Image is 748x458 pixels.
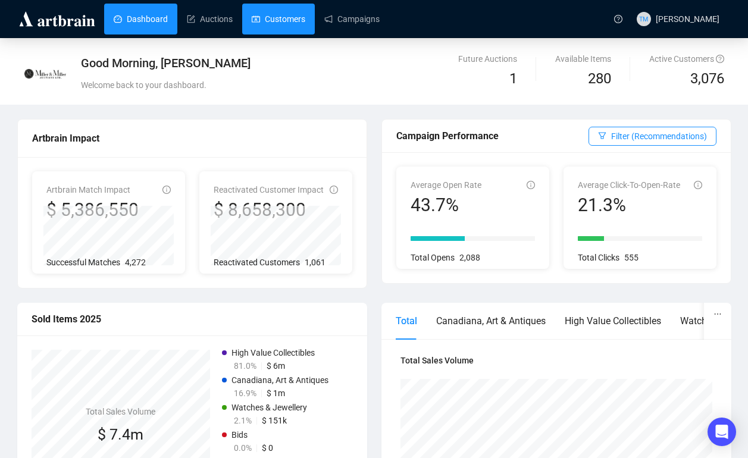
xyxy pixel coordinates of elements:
[509,70,517,87] span: 1
[411,180,481,190] span: Average Open Rate
[459,253,480,262] span: 2,088
[231,403,307,412] span: Watches & Jewellery
[436,313,546,328] div: Canadiana, Art & Antiques
[713,310,722,318] span: ellipsis
[649,54,724,64] span: Active Customers
[32,131,352,146] div: Artbrain Impact
[578,194,680,217] div: 21.3%
[81,79,484,92] div: Welcome back to your dashboard.
[555,52,611,65] div: Available Items
[411,194,481,217] div: 43.7%
[214,199,324,221] div: $ 8,658,300
[262,443,273,453] span: $ 0
[252,4,305,34] a: Customers
[611,130,707,143] span: Filter (Recommendations)
[565,313,661,328] div: High Value Collectibles
[267,388,285,398] span: $ 1m
[400,354,712,367] h4: Total Sales Volume
[262,416,287,425] span: $ 151k
[24,53,66,95] img: 603244e16ef0a70016a8c997.jpg
[458,52,517,65] div: Future Auctions
[46,199,139,221] div: $ 5,386,550
[578,180,680,190] span: Average Click-To-Open-Rate
[578,253,619,262] span: Total Clicks
[125,258,146,267] span: 4,272
[231,375,328,385] span: Canadiana, Art & Antiques
[114,4,168,34] a: Dashboard
[330,186,338,194] span: info-circle
[231,430,248,440] span: Bids
[639,14,648,24] span: TM
[234,388,256,398] span: 16.9%
[231,348,315,357] span: High Value Collectibles
[588,70,611,87] span: 280
[656,14,719,24] span: [PERSON_NAME]
[527,181,535,189] span: info-circle
[234,416,252,425] span: 2.1%
[411,253,455,262] span: Total Opens
[234,443,252,453] span: 0.0%
[46,185,130,195] span: Artbrain Match Impact
[324,4,380,34] a: Campaigns
[81,55,484,71] div: Good Morning, [PERSON_NAME]
[98,426,143,443] span: $ 7.4m
[716,55,724,63] span: question-circle
[187,4,233,34] a: Auctions
[708,418,736,446] div: Open Intercom Messenger
[396,128,589,143] div: Campaign Performance
[162,186,171,194] span: info-circle
[598,131,606,140] span: filter
[396,313,417,328] div: Total
[46,258,120,267] span: Successful Matches
[32,312,353,327] div: Sold Items 2025
[234,361,256,371] span: 81.0%
[305,258,326,267] span: 1,061
[614,15,622,23] span: question-circle
[214,258,300,267] span: Reactivated Customers
[694,181,702,189] span: info-circle
[704,303,731,325] button: ellipsis
[589,127,716,146] button: Filter (Recommendations)
[17,10,97,29] img: logo
[214,185,324,195] span: Reactivated Customer Impact
[86,405,155,418] h4: Total Sales Volume
[690,68,724,90] span: 3,076
[624,253,639,262] span: 555
[267,361,285,371] span: $ 6m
